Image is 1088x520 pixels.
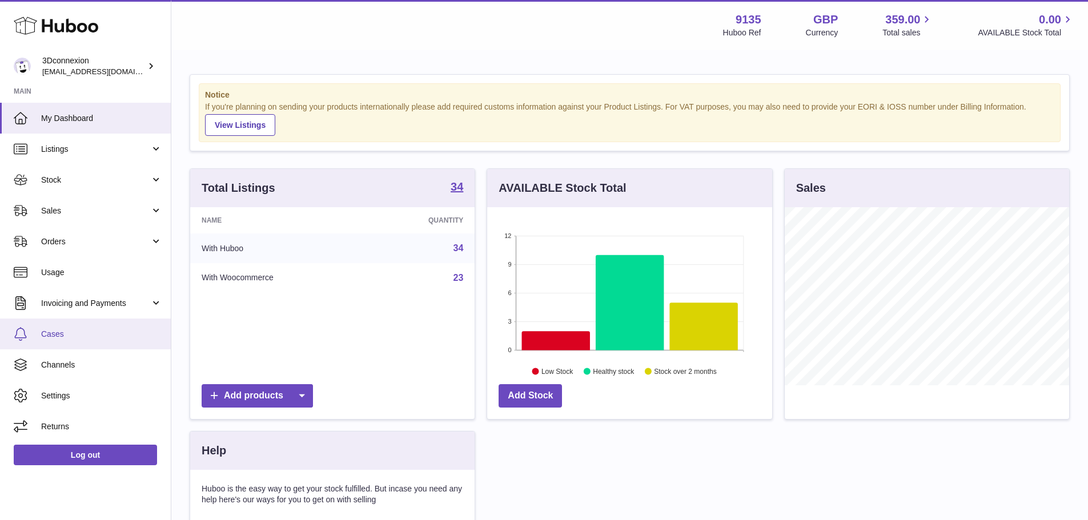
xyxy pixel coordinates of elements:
[593,367,635,375] text: Healthy stock
[723,27,761,38] div: Huboo Ref
[42,67,168,76] span: [EMAIL_ADDRESS][DOMAIN_NAME]
[14,445,157,465] a: Log out
[41,390,162,401] span: Settings
[190,233,367,263] td: With Huboo
[885,12,920,27] span: 359.00
[451,181,463,195] a: 34
[882,12,933,38] a: 359.00 Total sales
[41,298,150,309] span: Invoicing and Payments
[882,27,933,38] span: Total sales
[453,273,464,283] a: 23
[41,267,162,278] span: Usage
[499,384,562,408] a: Add Stock
[202,384,313,408] a: Add products
[796,180,826,196] h3: Sales
[451,181,463,192] strong: 34
[508,346,512,353] text: 0
[190,207,367,233] th: Name
[41,113,162,124] span: My Dashboard
[655,367,717,375] text: Stock over 2 months
[813,12,838,27] strong: GBP
[205,90,1054,100] strong: Notice
[978,27,1074,38] span: AVAILABLE Stock Total
[41,360,162,370] span: Channels
[41,236,150,247] span: Orders
[205,114,275,136] a: View Listings
[806,27,838,38] div: Currency
[41,175,150,186] span: Stock
[41,144,150,155] span: Listings
[190,263,367,293] td: With Woocommerce
[978,12,1074,38] a: 0.00 AVAILABLE Stock Total
[205,102,1054,136] div: If you're planning on sending your products internationally please add required customs informati...
[202,180,275,196] h3: Total Listings
[41,205,150,216] span: Sales
[367,207,475,233] th: Quantity
[508,261,512,268] text: 9
[736,12,761,27] strong: 9135
[41,421,162,432] span: Returns
[508,318,512,325] text: 3
[499,180,626,196] h3: AVAILABLE Stock Total
[1039,12,1061,27] span: 0.00
[453,243,464,253] a: 34
[42,55,145,77] div: 3Dconnexion
[202,443,226,458] h3: Help
[202,483,463,505] p: Huboo is the easy way to get your stock fulfilled. But incase you need any help here's our ways f...
[41,329,162,340] span: Cases
[541,367,573,375] text: Low Stock
[505,232,512,239] text: 12
[14,58,31,75] img: order_eu@3dconnexion.com
[508,289,512,296] text: 6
